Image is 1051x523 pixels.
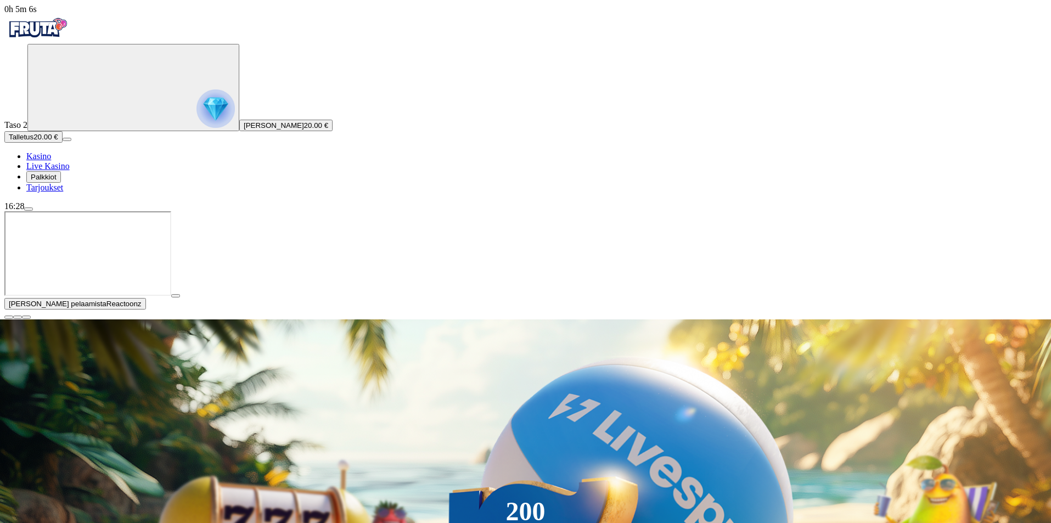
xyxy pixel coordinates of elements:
button: reward iconPalkkiot [26,171,61,183]
a: gift-inverted iconTarjoukset [26,183,63,192]
span: [PERSON_NAME] [244,121,304,130]
img: Fruta [4,14,70,42]
button: [PERSON_NAME] pelaamistaReactoonz [4,298,146,310]
span: Talletus [9,133,33,141]
div: 200 [505,505,545,518]
a: poker-chip iconLive Kasino [26,161,70,171]
span: 16:28 [4,201,24,211]
span: 20.00 € [304,121,328,130]
img: reward progress [196,89,235,128]
span: Reactoonz [106,300,142,308]
iframe: Reactoonz [4,211,171,296]
a: Fruta [4,34,70,43]
button: menu [63,138,71,141]
span: 20.00 € [33,133,58,141]
button: reward progress [27,44,239,131]
span: [PERSON_NAME] pelaamista [9,300,106,308]
span: user session time [4,4,37,14]
button: chevron-down icon [13,316,22,319]
button: [PERSON_NAME]20.00 € [239,120,333,131]
button: play icon [171,294,180,297]
button: close icon [4,316,13,319]
nav: Primary [4,14,1047,193]
button: fullscreen icon [22,316,31,319]
span: Kasino [26,151,51,161]
span: Palkkiot [31,173,57,181]
span: Live Kasino [26,161,70,171]
button: Talletusplus icon20.00 € [4,131,63,143]
span: Tarjoukset [26,183,63,192]
button: menu [24,207,33,211]
span: Taso 2 [4,120,27,130]
a: diamond iconKasino [26,151,51,161]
